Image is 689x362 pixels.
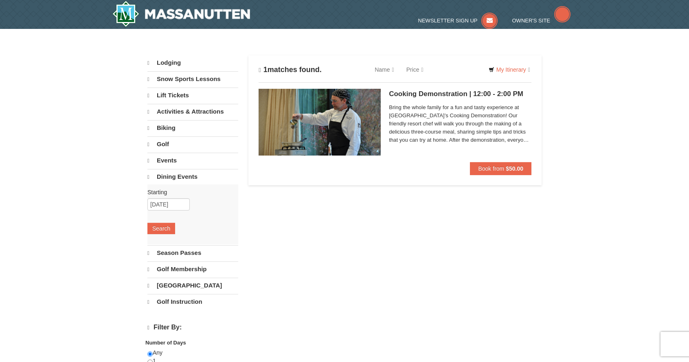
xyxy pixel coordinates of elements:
[369,61,400,78] a: Name
[418,18,498,24] a: Newsletter Sign Up
[147,188,232,196] label: Starting
[259,89,381,156] img: 6619865-175-4d47c4b8.jpg
[147,278,238,293] a: [GEOGRAPHIC_DATA]
[512,18,551,24] span: Owner's Site
[147,294,238,309] a: Golf Instruction
[389,90,531,98] h5: Cooking Demonstration | 12:00 - 2:00 PM
[389,103,531,144] span: Bring the whole family for a fun and tasty experience at [GEOGRAPHIC_DATA]’s Cooking Demonstratio...
[418,18,478,24] span: Newsletter Sign Up
[147,71,238,87] a: Snow Sports Lessons
[400,61,430,78] a: Price
[147,261,238,277] a: Golf Membership
[512,18,571,24] a: Owner's Site
[483,64,535,76] a: My Itinerary
[147,223,175,234] button: Search
[506,165,523,172] strong: $50.00
[147,88,238,103] a: Lift Tickets
[112,1,250,27] img: Massanutten Resort Logo
[147,104,238,119] a: Activities & Attractions
[147,324,238,331] h4: Filter By:
[147,169,238,184] a: Dining Events
[478,165,504,172] span: Book from
[147,120,238,136] a: Biking
[147,136,238,152] a: Golf
[147,153,238,168] a: Events
[112,1,250,27] a: Massanutten Resort
[147,55,238,70] a: Lodging
[147,245,238,261] a: Season Passes
[147,338,183,344] strong: Price: (USD $)
[145,340,186,346] strong: Number of Days
[470,162,531,175] button: Book from $50.00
